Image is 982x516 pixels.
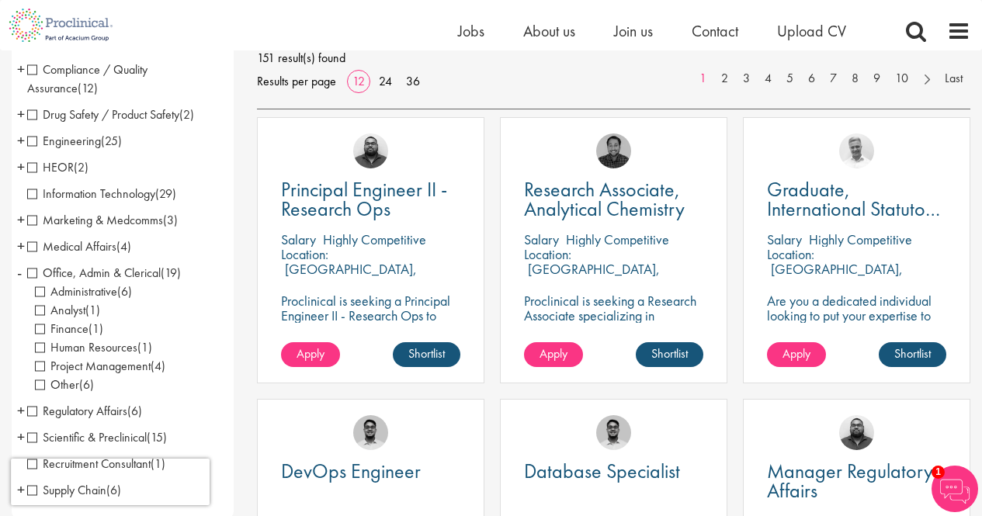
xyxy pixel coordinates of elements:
span: Salary [767,230,802,248]
span: (15) [147,429,167,445]
span: Location: [281,245,328,263]
span: Manager Regulatory Affairs [767,458,933,504]
p: Proclinical is seeking a Principal Engineer II - Research Ops to support external engineering pro... [281,293,460,382]
span: Medical Affairs [27,238,116,255]
span: + [17,234,25,258]
a: Manager Regulatory Affairs [767,462,946,500]
p: Highly Competitive [566,230,669,248]
a: About us [523,21,575,41]
img: Ashley Bennett [353,133,388,168]
a: Join us [614,21,653,41]
a: Research Associate, Analytical Chemistry [524,180,703,219]
span: - [17,261,22,284]
span: Information Technology [27,185,176,202]
span: Other [35,376,79,393]
span: (29) [155,185,176,202]
span: Engineering [27,133,122,149]
span: Human Resources [35,339,137,355]
span: HEOR [27,159,88,175]
span: Finance [35,320,103,337]
span: (12) [78,80,98,96]
p: [GEOGRAPHIC_DATA], [GEOGRAPHIC_DATA] [524,260,660,293]
span: Office, Admin & Clerical [27,265,161,281]
a: Apply [524,342,583,367]
span: Apply [297,345,324,362]
p: Highly Competitive [809,230,912,248]
a: Shortlist [636,342,703,367]
a: Database Specialist [524,462,703,481]
span: Analyst [35,302,85,318]
span: + [17,57,25,81]
span: 151 result(s) found [257,47,970,70]
a: Shortlist [879,342,946,367]
span: Other [35,376,94,393]
span: + [17,129,25,152]
span: Recruitment Consultant [27,455,165,472]
a: Last [937,70,970,88]
span: (2) [179,106,194,123]
span: Administrative [35,283,117,300]
a: 3 [735,70,758,88]
span: + [17,399,25,422]
span: Regulatory Affairs [27,403,142,419]
span: (4) [151,358,165,374]
a: Jobs [458,21,484,41]
span: Engineering [27,133,101,149]
span: + [17,425,25,448]
span: (1) [137,339,152,355]
span: Principal Engineer II - Research Ops [281,176,447,222]
span: Compliance / Quality Assurance [27,61,147,96]
a: 9 [866,70,888,88]
p: Proclinical is seeking a Research Associate specializing in Analytical Chemistry for a contract r... [524,293,703,382]
span: Human Resources [35,339,152,355]
a: 36 [401,73,425,89]
img: Timothy Deschamps [596,415,631,450]
img: Joshua Bye [839,133,874,168]
a: Principal Engineer II - Research Ops [281,180,460,219]
span: (1) [151,455,165,472]
a: 8 [844,70,866,88]
span: Information Technology [27,185,155,202]
a: Contact [692,21,738,41]
a: Shortlist [393,342,460,367]
span: (25) [101,133,122,149]
span: Administrative [35,283,132,300]
a: Apply [281,342,340,367]
span: (1) [88,320,103,337]
span: Marketing & Medcomms [27,212,163,228]
a: DevOps Engineer [281,462,460,481]
span: (3) [163,212,178,228]
span: (4) [116,238,131,255]
span: (6) [127,403,142,419]
span: Salary [281,230,316,248]
a: 7 [822,70,845,88]
span: (6) [117,283,132,300]
a: Apply [767,342,826,367]
span: Marketing & Medcomms [27,212,178,228]
span: (6) [79,376,94,393]
a: 12 [347,73,370,89]
p: [GEOGRAPHIC_DATA], [GEOGRAPHIC_DATA] [281,260,417,293]
a: 6 [800,70,823,88]
span: HEOR [27,159,74,175]
span: Apply [782,345,810,362]
a: 4 [757,70,779,88]
span: Drug Safety / Product Safety [27,106,194,123]
a: Upload CV [777,21,846,41]
span: DevOps Engineer [281,458,421,484]
span: Recruitment Consultant [27,455,151,472]
span: (19) [161,265,181,281]
iframe: reCAPTCHA [11,459,210,505]
span: (2) [74,159,88,175]
span: Graduate, International Statutory Reporting [767,176,942,241]
span: Scientific & Preclinical [27,429,147,445]
span: Regulatory Affairs [27,403,127,419]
